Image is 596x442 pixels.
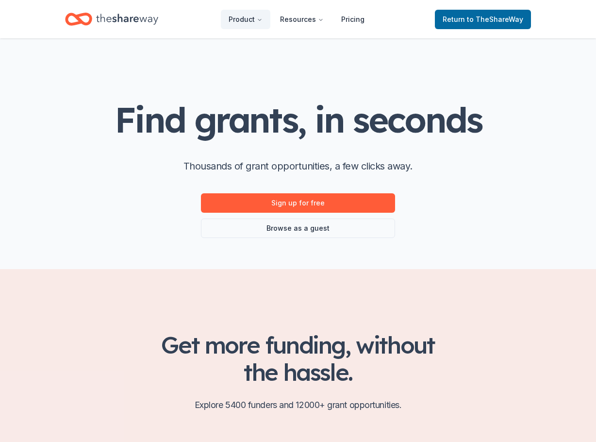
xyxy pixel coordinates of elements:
[201,219,395,238] a: Browse as a guest
[221,10,270,29] button: Product
[467,15,523,23] span: to TheShareWay
[435,10,531,29] a: Returnto TheShareWay
[443,14,523,25] span: Return
[143,331,453,386] h2: Get more funding, without the hassle.
[183,158,413,174] p: Thousands of grant opportunities, a few clicks away.
[143,397,453,413] p: Explore 5400 funders and 12000+ grant opportunities.
[201,193,395,213] a: Sign up for free
[65,8,158,31] a: Home
[333,10,372,29] a: Pricing
[221,8,372,31] nav: Main
[115,101,481,139] h1: Find grants, in seconds
[272,10,331,29] button: Resources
